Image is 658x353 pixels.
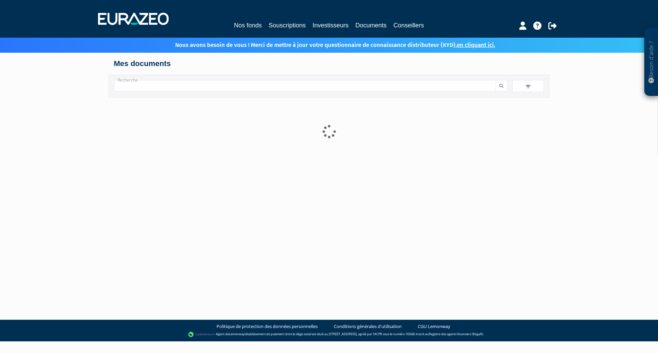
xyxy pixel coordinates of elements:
[114,80,496,91] input: Recherche
[234,21,262,30] a: Nos fonds
[334,323,402,330] a: Conditions générales d'utilisation
[217,323,318,330] a: Politique de protection des données personnelles
[7,331,651,338] div: - Agent de (établissement de paiement dont le siège social est situé au [STREET_ADDRESS], agréé p...
[525,84,531,90] img: filter.svg
[429,332,483,337] a: Registre des agents financiers (Regafi)
[355,21,387,31] a: Documents
[418,323,450,330] a: CGU Lemonway
[269,21,306,30] a: Souscriptions
[229,332,245,337] a: Lemonway
[155,39,495,49] p: Nous avons besoin de vous ! Merci de mettre à jour votre questionnaire de connaissance distribute...
[188,331,215,338] img: logo-lemonway.png
[313,21,349,30] a: Investisseurs
[457,41,495,49] a: en cliquant ici.
[647,31,655,93] p: Besoin d'aide ?
[98,13,169,25] img: 1732889491-logotype_eurazeo_blanc_rvb.png
[114,60,544,68] h4: Mes documents
[393,21,424,30] a: Conseillers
